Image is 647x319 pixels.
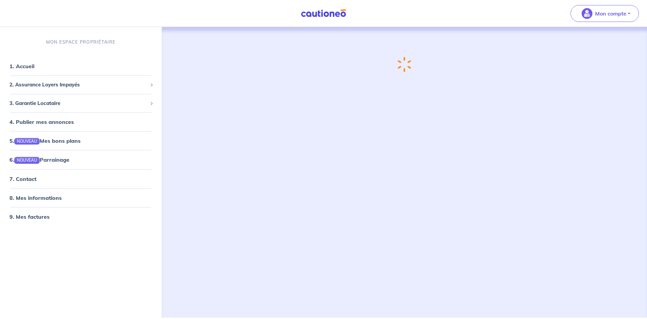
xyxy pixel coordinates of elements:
span: 2. Assurance Loyers Impayés [9,81,147,89]
div: 2. Assurance Loyers Impayés [3,78,159,91]
span: 3. Garantie Locataire [9,99,147,107]
a: 9. Mes factures [9,213,50,220]
div: 8. Mes informations [3,191,159,204]
a: 4. Publier mes annonces [9,118,74,125]
img: Cautioneo [298,9,349,18]
div: 7. Contact [3,172,159,185]
a: 7. Contact [9,175,36,182]
p: Mon compte [595,9,626,18]
p: MON ESPACE PROPRIÉTAIRE [46,39,116,45]
div: 3. Garantie Locataire [3,97,159,110]
a: 8. Mes informations [9,194,62,201]
a: 6.NOUVEAUParrainage [9,156,69,163]
img: loading-spinner [398,57,411,72]
div: 4. Publier mes annonces [3,115,159,129]
button: illu_account_valid_menu.svgMon compte [571,5,639,22]
div: 5.NOUVEAUMes bons plans [3,134,159,148]
img: illu_account_valid_menu.svg [582,8,592,19]
div: 6.NOUVEAUParrainage [3,153,159,166]
a: 5.NOUVEAUMes bons plans [9,137,81,144]
div: 1. Accueil [3,59,159,73]
div: 9. Mes factures [3,210,159,223]
a: 1. Accueil [9,63,34,70]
